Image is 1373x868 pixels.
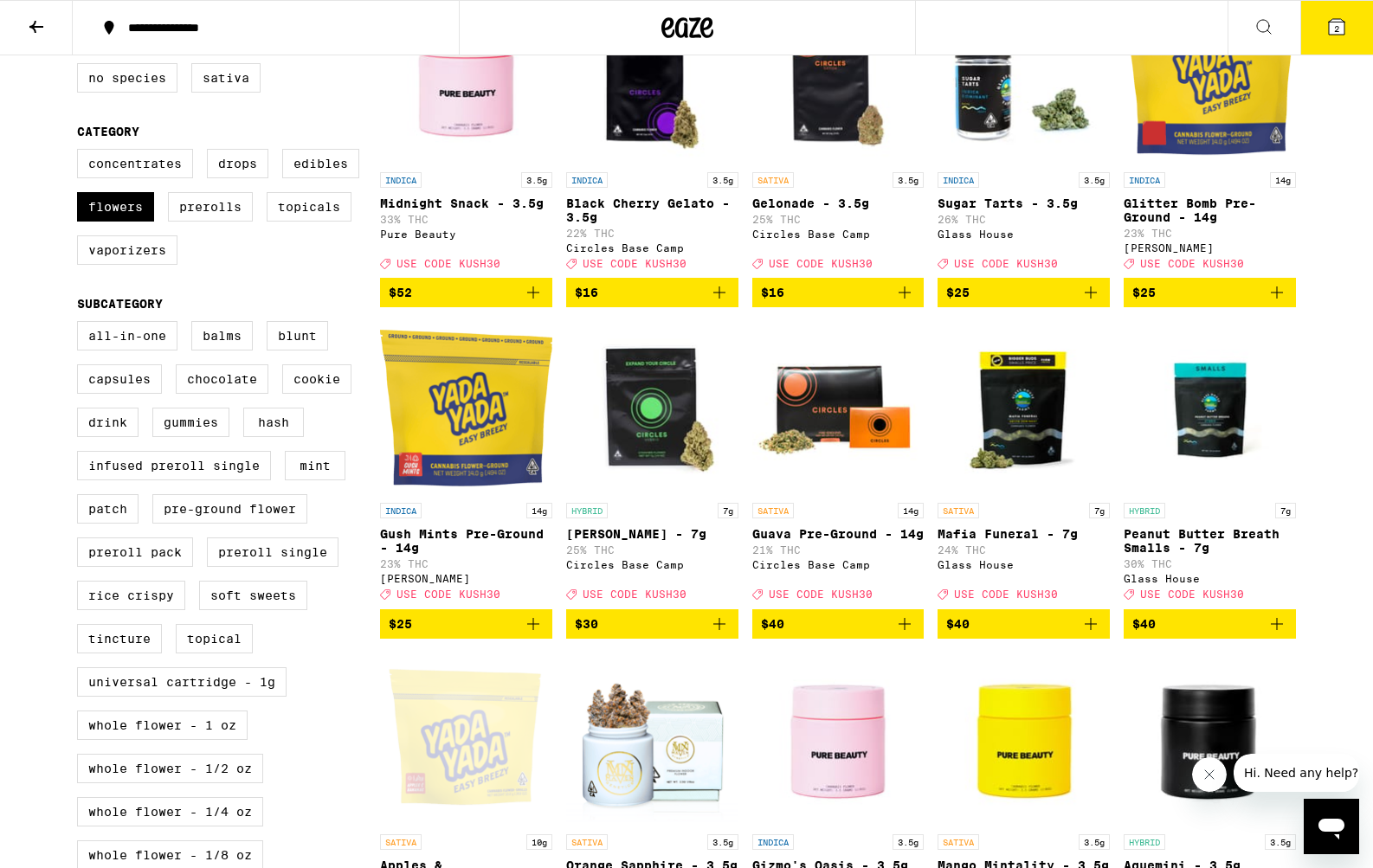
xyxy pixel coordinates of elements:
p: [PERSON_NAME] - 7g [566,527,738,541]
label: Soft Sweets [199,581,307,610]
span: USE CODE KUSH30 [396,589,500,601]
span: $40 [946,617,970,631]
p: 7g [1089,503,1110,518]
label: Whole Flower - 1 oz [77,710,248,740]
p: 3.5g [1265,834,1296,850]
button: Add to bag [938,609,1110,639]
p: 3.5g [1079,834,1110,850]
button: 2 [1300,1,1373,55]
p: 7g [718,503,738,518]
p: 23% THC [1124,228,1296,239]
iframe: Message from company [1234,754,1359,792]
button: Add to bag [380,278,552,307]
label: Tincture [77,624,162,653]
p: 10g [526,834,552,850]
p: Mafia Funeral - 7g [938,527,1110,541]
a: Open page for Banana Bliss - 7g from Circles Base Camp [566,321,738,608]
p: Peanut Butter Breath Smalls - 7g [1124,527,1296,555]
img: Pure Beauty - Mango Mintality - 3.5g [938,653,1110,826]
label: Chocolate [176,364,268,394]
span: $16 [575,286,598,299]
label: Blunt [267,321,328,350]
p: 14g [1270,172,1296,188]
label: Preroll Pack [77,537,193,567]
button: Add to bag [566,278,738,307]
img: Circles Base Camp - Guava Pre-Ground - 14g [752,321,925,494]
label: Hash [243,408,304,437]
div: Circles Base Camp [566,242,738,254]
p: SATIVA [752,503,794,518]
span: USE CODE KUSH30 [1140,258,1244,269]
img: Circles Base Camp - Banana Bliss - 7g [566,321,738,494]
p: SATIVA [752,172,794,188]
span: $25 [946,286,970,299]
div: Circles Base Camp [752,559,925,570]
span: $25 [389,617,412,631]
label: Preroll Single [207,537,338,567]
label: No Species [77,63,177,93]
p: Gelonade - 3.5g [752,196,925,210]
div: Pure Beauty [380,228,552,240]
p: 21% THC [752,544,925,556]
label: Gummies [152,408,229,437]
label: Capsules [77,364,162,394]
iframe: Button to launch messaging window [1304,799,1359,854]
span: USE CODE KUSH30 [769,258,873,269]
span: USE CODE KUSH30 [954,589,1058,601]
label: Sativa [191,63,261,93]
div: [PERSON_NAME] [380,573,552,584]
div: Circles Base Camp [566,559,738,570]
img: Pure Beauty - Aquemini - 3.5g [1124,653,1296,826]
p: 3.5g [707,172,738,188]
p: Sugar Tarts - 3.5g [938,196,1110,210]
p: Gush Mints Pre-Ground - 14g [380,527,552,555]
button: Add to bag [1124,278,1296,307]
span: $40 [1132,617,1156,631]
img: Maven Genetics - Orange Sapphire - 3.5g [566,653,738,826]
div: Glass House [1124,573,1296,584]
p: 23% THC [380,558,552,569]
p: HYBRID [1124,834,1165,850]
span: USE CODE KUSH30 [1140,589,1244,601]
p: SATIVA [380,834,422,850]
label: Prerolls [168,192,253,222]
span: USE CODE KUSH30 [769,589,873,601]
a: Open page for Mafia Funeral - 7g from Glass House [938,321,1110,608]
p: 3.5g [521,172,552,188]
span: USE CODE KUSH30 [583,258,686,269]
button: Add to bag [380,609,552,639]
label: Universal Cartridge - 1g [77,667,287,697]
img: Yada Yada - Gush Mints Pre-Ground - 14g [380,321,552,494]
p: 3.5g [893,834,924,850]
iframe: Close message [1192,757,1227,792]
p: INDICA [1124,172,1165,188]
p: 7g [1275,503,1296,518]
legend: Category [77,125,139,138]
p: 25% THC [752,214,925,225]
p: INDICA [380,503,422,518]
p: 3.5g [893,172,924,188]
label: Flowers [77,192,154,222]
img: Glass House - Peanut Butter Breath Smalls - 7g [1124,321,1296,494]
p: INDICA [752,834,794,850]
p: 14g [898,503,924,518]
label: All-In-One [77,321,177,350]
p: SATIVA [938,503,979,518]
p: 3.5g [707,834,738,850]
p: 22% THC [566,228,738,239]
label: Vaporizers [77,235,177,265]
p: Glitter Bomb Pre-Ground - 14g [1124,196,1296,224]
p: Guava Pre-Ground - 14g [752,527,925,541]
div: [PERSON_NAME] [1124,242,1296,254]
label: Whole Flower - 1/2 oz [77,754,263,783]
legend: Subcategory [77,297,163,311]
p: Black Cherry Gelato - 3.5g [566,196,738,224]
div: Circles Base Camp [752,228,925,240]
p: INDICA [566,172,608,188]
button: Add to bag [752,609,925,639]
button: Add to bag [938,278,1110,307]
p: INDICA [938,172,979,188]
label: Drops [207,149,268,178]
span: $16 [761,286,784,299]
